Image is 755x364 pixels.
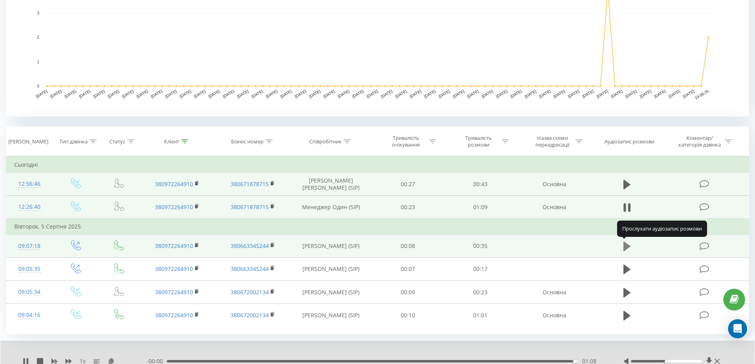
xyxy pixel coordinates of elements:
[155,242,193,250] a: 380972264910
[35,89,48,99] text: [DATE]
[665,360,668,363] div: Accessibility label
[208,89,221,99] text: [DATE]
[677,135,723,148] div: Коментар/категорія дзвінка
[531,135,573,148] div: Назва схеми переадресації
[136,89,149,99] text: [DATE]
[694,89,710,100] text: 19.08.25
[466,89,480,99] text: [DATE]
[337,89,350,99] text: [DATE]
[78,89,91,99] text: [DATE]
[37,60,39,64] text: 1
[581,89,594,99] text: [DATE]
[668,89,681,99] text: [DATE]
[409,89,422,99] text: [DATE]
[14,176,45,192] div: 12:56:46
[8,138,48,145] div: [PERSON_NAME]
[164,138,179,145] div: Клієнт
[155,265,193,273] a: 380972264910
[294,89,307,99] text: [DATE]
[444,304,517,327] td: 01:01
[107,89,120,99] text: [DATE]
[372,304,444,327] td: 00:10
[516,304,592,327] td: Основна
[291,196,372,219] td: Менеджер Один (SIP)
[617,221,707,236] div: Прослухати аудіозапис розмови
[291,304,372,327] td: [PERSON_NAME] (SIP)
[728,319,747,338] div: Open Intercom Messenger
[155,203,193,211] a: 380972264910
[372,173,444,196] td: 00:27
[567,89,580,99] text: [DATE]
[291,281,372,304] td: [PERSON_NAME] (SIP)
[366,89,379,99] text: [DATE]
[14,261,45,277] div: 09:05:35
[222,89,235,99] text: [DATE]
[155,288,193,296] a: 380972264910
[231,311,269,319] a: 380672002134
[524,89,537,99] text: [DATE]
[109,138,125,145] div: Статус
[625,89,638,99] text: [DATE]
[231,138,264,145] div: Бізнес номер
[553,89,566,99] text: [DATE]
[516,281,592,304] td: Основна
[231,242,269,250] a: 380663345244
[596,89,609,99] text: [DATE]
[516,173,592,196] td: Основна
[14,199,45,215] div: 12:26:40
[193,89,206,99] text: [DATE]
[6,219,749,234] td: Вівторок, 5 Серпня 2025
[457,135,500,148] div: Тривалість розмови
[610,89,623,99] text: [DATE]
[444,173,517,196] td: 00:43
[395,89,408,99] text: [DATE]
[231,265,269,273] a: 380663345244
[308,89,321,99] text: [DATE]
[14,284,45,300] div: 09:05:34
[150,89,163,99] text: [DATE]
[155,180,193,188] a: 380972264910
[538,89,551,99] text: [DATE]
[438,89,451,99] text: [DATE]
[155,311,193,319] a: 380972264910
[93,89,106,99] text: [DATE]
[323,89,336,99] text: [DATE]
[573,360,576,363] div: Accessibility label
[516,196,592,219] td: Основна
[444,257,517,280] td: 00:17
[452,89,465,99] text: [DATE]
[372,257,444,280] td: 00:07
[59,138,88,145] div: Тип дзвінка
[231,180,269,188] a: 380671878715
[352,89,365,99] text: [DATE]
[231,288,269,296] a: 380672002134
[372,281,444,304] td: 00:09
[37,11,39,15] text: 3
[179,89,192,99] text: [DATE]
[236,89,249,99] text: [DATE]
[423,89,436,99] text: [DATE]
[495,89,508,99] text: [DATE]
[50,89,63,99] text: [DATE]
[37,84,39,88] text: 0
[385,135,427,148] div: Тривалість очікування
[380,89,393,99] text: [DATE]
[604,138,654,145] div: Аудіозапис розмови
[444,196,517,219] td: 01:09
[444,281,517,304] td: 00:23
[14,238,45,254] div: 09:07:18
[14,307,45,323] div: 09:04:16
[444,234,517,257] td: 00:35
[309,138,342,145] div: Співробітник
[291,234,372,257] td: [PERSON_NAME] (SIP)
[279,89,292,99] text: [DATE]
[639,89,652,99] text: [DATE]
[164,89,178,99] text: [DATE]
[291,257,372,280] td: [PERSON_NAME] (SIP)
[37,35,39,40] text: 2
[510,89,523,99] text: [DATE]
[291,173,372,196] td: [PERSON_NAME] [PERSON_NAME] (SIP)
[64,89,77,99] text: [DATE]
[654,89,667,99] text: [DATE]
[121,89,134,99] text: [DATE]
